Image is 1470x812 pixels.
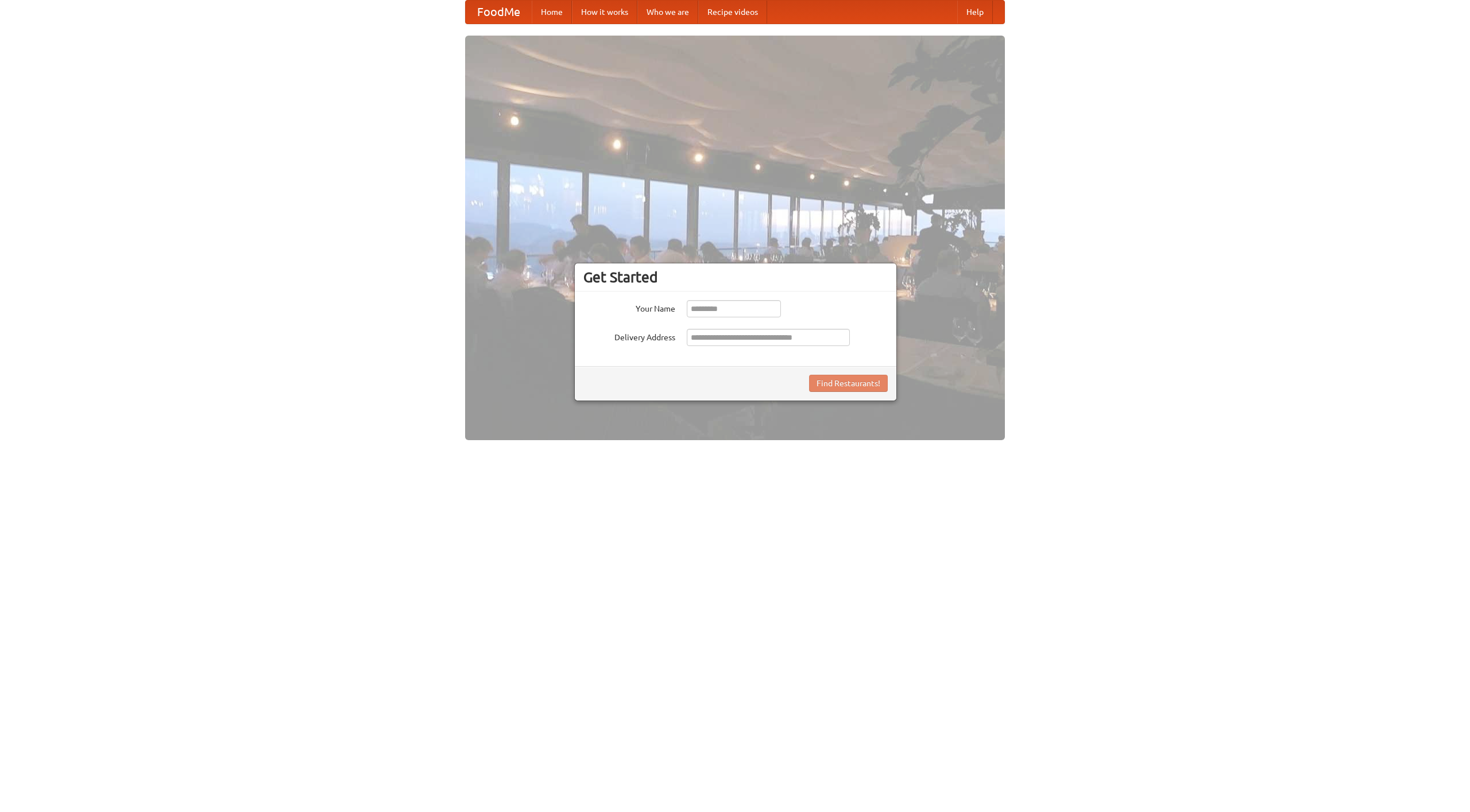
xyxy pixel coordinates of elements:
a: Help [957,1,993,24]
label: Your Name [583,300,675,314]
a: How it works [572,1,637,24]
label: Delivery Address [583,329,675,343]
a: FoodMe [466,1,532,24]
a: Who we are [637,1,698,24]
a: Recipe videos [698,1,767,24]
button: Find Restaurants! [809,375,888,392]
a: Home [532,1,572,24]
h3: Get Started [583,269,888,286]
